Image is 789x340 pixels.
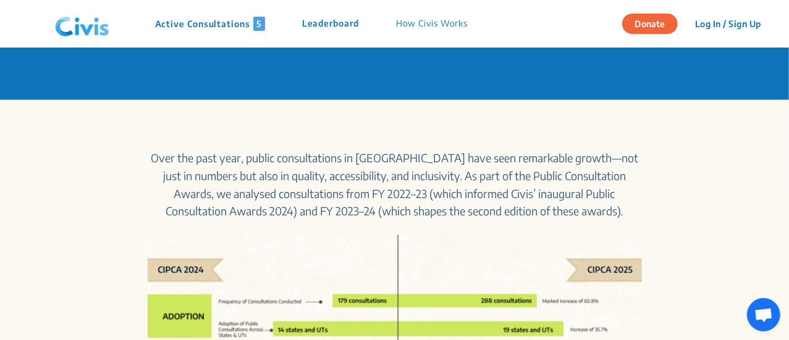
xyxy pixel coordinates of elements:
span: 5 [253,17,265,31]
button: Donate [622,14,678,34]
p: How Civis Works [396,17,468,31]
a: Donate [622,17,687,29]
p: Leaderboard [302,17,359,31]
p: Over the past year, public consultations in [GEOGRAPHIC_DATA] have seen remarkable growth—not jus... [148,149,642,220]
div: Open chat [747,298,780,331]
button: Log In / Sign Up [687,14,769,33]
img: navlogo.png [50,6,114,43]
p: Active Consultations [155,17,265,31]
